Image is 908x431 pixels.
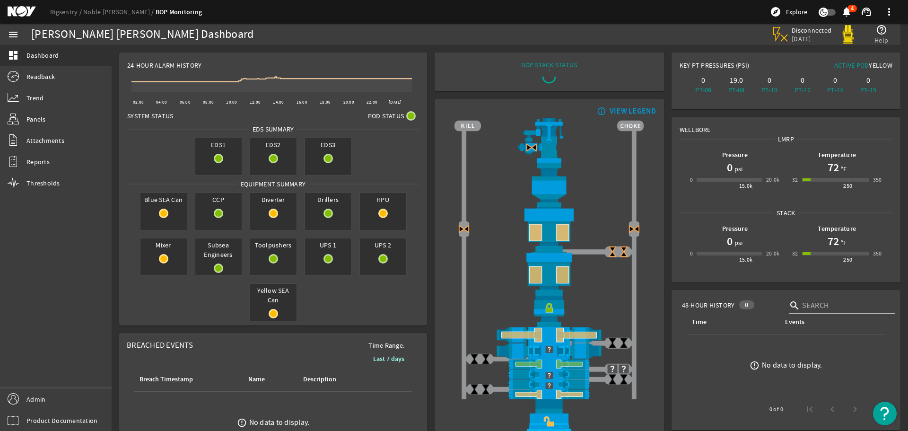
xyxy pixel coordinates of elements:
mat-icon: error_outline [750,361,760,370]
div: 15.0k [739,181,753,191]
span: Readback [26,72,55,81]
div: 350 [873,175,882,185]
img: Unknown.png [454,369,644,381]
text: 08:00 [203,99,214,105]
div: Events [785,317,804,327]
div: No data to display. [762,361,822,370]
span: EDS SUMMARY [249,124,297,134]
mat-icon: menu [8,29,19,40]
div: Key PT Pressures (PSI) [680,61,786,74]
div: BOP STACK STATUS [521,60,577,70]
span: Diverter [250,193,297,206]
div: PT-15 [854,85,883,95]
button: Open Resource Center [873,402,897,425]
h1: 72 [828,160,839,175]
img: UpperAnnularOpenBlock.png [454,207,644,252]
div: 0 [690,249,693,258]
img: ValveCloseBlock.png [618,246,629,257]
span: psi [733,164,743,174]
text: [DATE] [389,99,402,105]
img: PipeRamOpenBlock.png [454,389,644,399]
div: Name [247,374,290,385]
div: Breach Timestamp [140,374,193,385]
input: Search [802,300,887,311]
div: 32 [792,175,798,185]
text: 02:00 [133,99,144,105]
span: psi [733,238,743,247]
button: Last 7 days [366,350,412,367]
span: Drillers [305,193,351,206]
img: PipeRamOpen.png [454,359,644,369]
span: Help [874,35,888,45]
div: 0 [788,76,817,85]
span: 48-Hour History [682,300,735,310]
span: Trend [26,93,44,103]
span: °F [839,164,847,174]
div: 20.0k [766,175,780,185]
span: Explore [786,7,807,17]
span: Blue SEA Can [140,193,187,206]
div: PT-06 [689,85,718,95]
img: ValveClose.png [618,374,629,385]
div: Description [302,374,369,385]
button: Explore [766,4,811,19]
span: Time Range: [361,341,412,350]
span: UPS 1 [305,238,351,252]
a: BOP Monitoring [156,8,202,17]
span: 24-Hour Alarm History [127,61,201,70]
span: Disconnected [792,26,832,35]
div: Breach Timestamp [138,374,236,385]
span: Mixer [140,238,187,252]
mat-icon: help_outline [876,24,887,35]
span: Stack [773,208,798,218]
div: 19.0 [722,76,751,85]
span: °F [839,238,847,247]
span: HPU [360,193,406,206]
div: PT-14 [821,85,850,95]
img: ValveCloseBlock.png [607,246,618,257]
span: Panels [26,114,46,124]
img: ValveClose.png [618,337,629,349]
div: Events [784,317,878,327]
span: Product Documentation [26,416,97,425]
b: Pressure [722,150,748,159]
text: 04:00 [156,99,167,105]
div: Time [692,317,707,327]
mat-icon: info_outline [595,107,606,115]
img: LowerAnnularOpenBlock.png [454,252,644,295]
div: 15.0k [739,255,753,264]
img: ShearRamOpenBlock.png [454,327,644,343]
span: Active Pod [834,61,869,70]
text: 20:00 [343,99,354,105]
div: 0 [690,175,693,185]
text: 18:00 [320,99,331,105]
mat-icon: support_agent [861,6,872,18]
div: 0 [689,76,718,85]
span: LMRP [775,134,797,144]
span: [DATE] [792,35,832,43]
div: VIEW LEGEND [610,106,656,116]
img: ValveClose.png [469,353,480,365]
mat-icon: notifications [841,6,852,18]
span: Admin [26,395,45,404]
div: No data to display. [249,418,310,427]
span: Attachments [26,136,64,145]
i: search [789,300,800,311]
span: System Status [127,111,173,121]
span: Breached Events [127,340,193,350]
b: Temperature [818,224,856,233]
mat-icon: explore [770,6,781,18]
img: RiserAdapter.png [454,118,644,163]
img: Unknown.png [454,343,644,355]
div: 250 [843,181,852,191]
mat-icon: error_outline [237,418,247,428]
img: ValveClose.png [480,353,491,365]
div: 0 [854,76,883,85]
text: 10:00 [226,99,237,105]
span: Toolpushers [250,238,297,252]
div: 0 [821,76,850,85]
img: FlexJoint.png [454,163,644,207]
img: Valve2CloseBlock.png [629,224,640,235]
div: Wellbore [672,117,900,134]
span: Equipment Summary [237,179,309,189]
